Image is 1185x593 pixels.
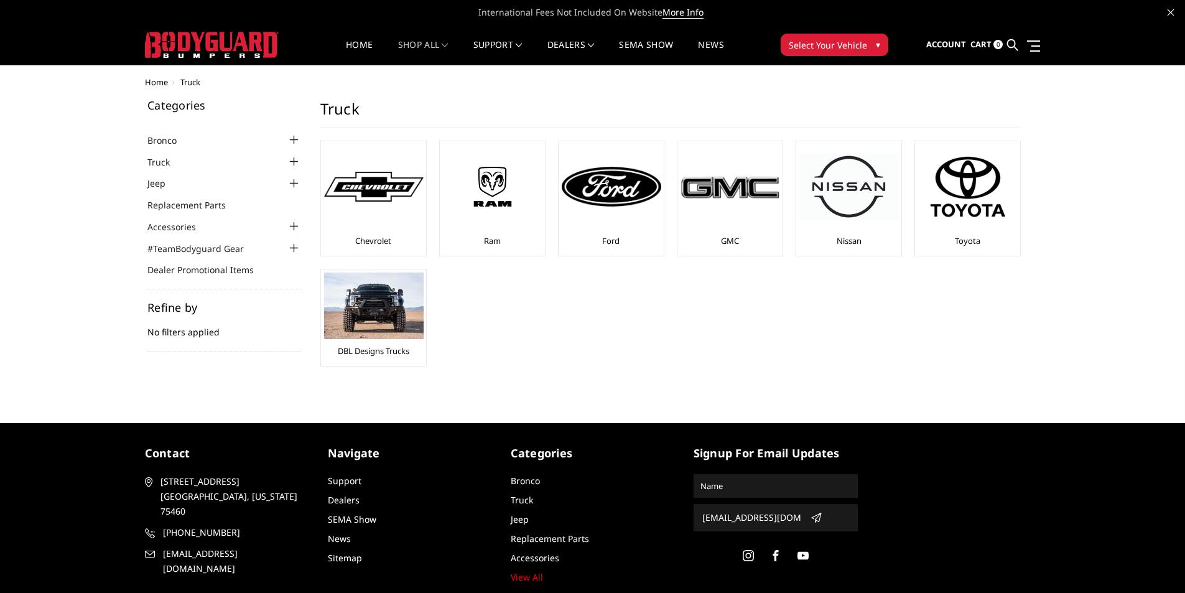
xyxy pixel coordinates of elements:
h5: Categories [147,100,302,111]
button: Select Your Vehicle [781,34,888,56]
span: [PHONE_NUMBER] [163,525,307,540]
a: DBL Designs Trucks [338,345,409,357]
span: ▾ [876,38,880,51]
a: Account [926,28,966,62]
a: [EMAIL_ADDRESS][DOMAIN_NAME] [145,546,309,576]
span: [STREET_ADDRESS] [GEOGRAPHIC_DATA], [US_STATE] 75460 [160,474,305,519]
a: Replacement Parts [511,533,589,544]
a: SEMA Show [619,40,673,65]
a: Dealers [547,40,595,65]
div: No filters applied [147,302,302,352]
a: Home [145,77,168,88]
a: Support [328,475,361,487]
a: Support [473,40,523,65]
a: Accessories [511,552,559,564]
span: [EMAIL_ADDRESS][DOMAIN_NAME] [163,546,307,576]
a: News [328,533,351,544]
a: shop all [398,40,448,65]
span: Select Your Vehicle [789,39,867,52]
input: Name [695,476,856,496]
a: Cart 0 [970,28,1003,62]
a: Chevrolet [355,235,391,246]
a: GMC [721,235,739,246]
input: Email [697,508,806,528]
h5: signup for email updates [694,445,858,462]
a: Ford [602,235,620,246]
a: News [698,40,723,65]
a: Home [346,40,373,65]
span: Account [926,39,966,50]
span: Truck [180,77,200,88]
a: Bronco [511,475,540,487]
a: Sitemap [328,552,362,564]
a: Nissan [837,235,862,246]
span: Cart [970,39,992,50]
h5: Categories [511,445,675,462]
a: [PHONE_NUMBER] [145,525,309,540]
h5: Refine by [147,302,302,313]
a: Toyota [955,235,980,246]
a: Jeep [511,513,529,525]
a: View All [511,571,543,583]
a: #TeamBodyguard Gear [147,242,259,255]
a: Dealers [328,494,360,506]
a: Bronco [147,134,192,147]
a: Replacement Parts [147,198,241,212]
a: Dealer Promotional Items [147,263,269,276]
a: Accessories [147,220,211,233]
img: BODYGUARD BUMPERS [145,32,279,58]
span: 0 [993,40,1003,49]
h1: Truck [320,100,1020,128]
h5: contact [145,445,309,462]
a: Truck [147,156,185,169]
a: More Info [662,6,704,19]
a: Jeep [147,177,181,190]
h5: Navigate [328,445,492,462]
a: Ram [484,235,501,246]
a: Truck [511,494,533,506]
a: SEMA Show [328,513,376,525]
